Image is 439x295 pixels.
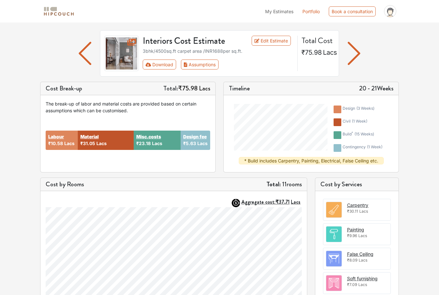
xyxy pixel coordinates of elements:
button: Soft furnishing [347,275,378,282]
span: ₹75.98 [301,49,322,56]
h5: 20 - 21 Weeks [359,85,393,92]
span: Lacs [323,49,337,56]
div: contingency [343,144,382,152]
button: Misc.costs [136,133,161,140]
span: Lacs [96,141,107,146]
div: The break-up of labor and material costs are provided based on certain assumptions which can be c... [46,100,210,114]
a: Portfolio [302,8,320,15]
span: ₹75.98 [178,84,198,93]
img: logo-horizontal.svg [43,6,75,17]
span: Lacs [359,258,367,263]
span: My Estimates [265,9,293,14]
button: False Ceiling [347,251,373,257]
span: Lacs [197,141,208,146]
img: arrow left [348,42,360,65]
span: ₹9.96 [347,233,357,238]
div: Toolbar with button groups [143,60,294,69]
h5: Timeline [229,85,250,92]
h5: Cost by Services [320,180,393,188]
span: ₹10.58 [48,141,63,146]
img: gallery [104,36,139,71]
img: room.svg [326,202,342,217]
h5: Cost by Rooms [46,180,84,188]
button: Aggregate cost:₹37.71Lacs [241,199,302,205]
span: ( 3 weeks ) [356,106,374,111]
span: ( 1 week ) [352,119,367,124]
div: civil [343,118,367,126]
img: arrow left [79,42,91,65]
h5: Total: [163,85,210,92]
img: room.svg [326,251,342,266]
h3: Interiors Cost Estimate [139,36,245,47]
span: ₹30.11 [347,209,358,214]
div: 3bhk / 4500 sq.ft carpet area /INR 1688 per sq.ft. [143,48,294,54]
span: ₹7.09 [347,282,357,287]
img: room.svg [326,275,342,291]
button: Download [143,60,176,69]
span: Lacs [358,282,367,287]
button: Design fee [183,133,207,140]
span: Lacs [199,84,210,93]
div: design [343,106,374,113]
span: Lacs [64,141,75,146]
button: Labour [48,133,64,140]
a: Edit Estimate [252,36,291,46]
strong: Aggregate cost: [241,198,300,206]
div: Book a consultation [329,6,376,16]
button: Carpentry [347,202,368,208]
button: Material [80,133,99,140]
span: ₹31.05 [80,141,95,146]
span: ( 1 week ) [367,144,382,149]
span: Lacs [152,141,162,146]
div: * Build includes Carpentry, Painting, Electrical, False Ceiling etc. [239,157,384,164]
button: Painting [347,226,364,233]
span: ₹8.09 [347,258,357,263]
strong: Total: [266,180,281,189]
h4: Total Cost [301,36,334,45]
span: Lacs [359,209,368,214]
span: Lacs [358,233,367,238]
div: First group [143,60,224,69]
span: logo-horizontal.svg [43,4,75,19]
img: AggregateIcon [232,199,240,207]
img: room.svg [326,226,342,242]
span: ( 15 weeks ) [354,132,374,136]
button: Assumptions [181,60,219,69]
h5: Cost Break-up [46,85,82,92]
div: build [343,131,374,139]
span: ₹23.18 [136,141,151,146]
h5: 11 rooms [266,180,302,188]
span: ₹37.71 [275,198,290,206]
span: ₹5.63 [183,141,196,146]
span: Lacs [291,198,300,206]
